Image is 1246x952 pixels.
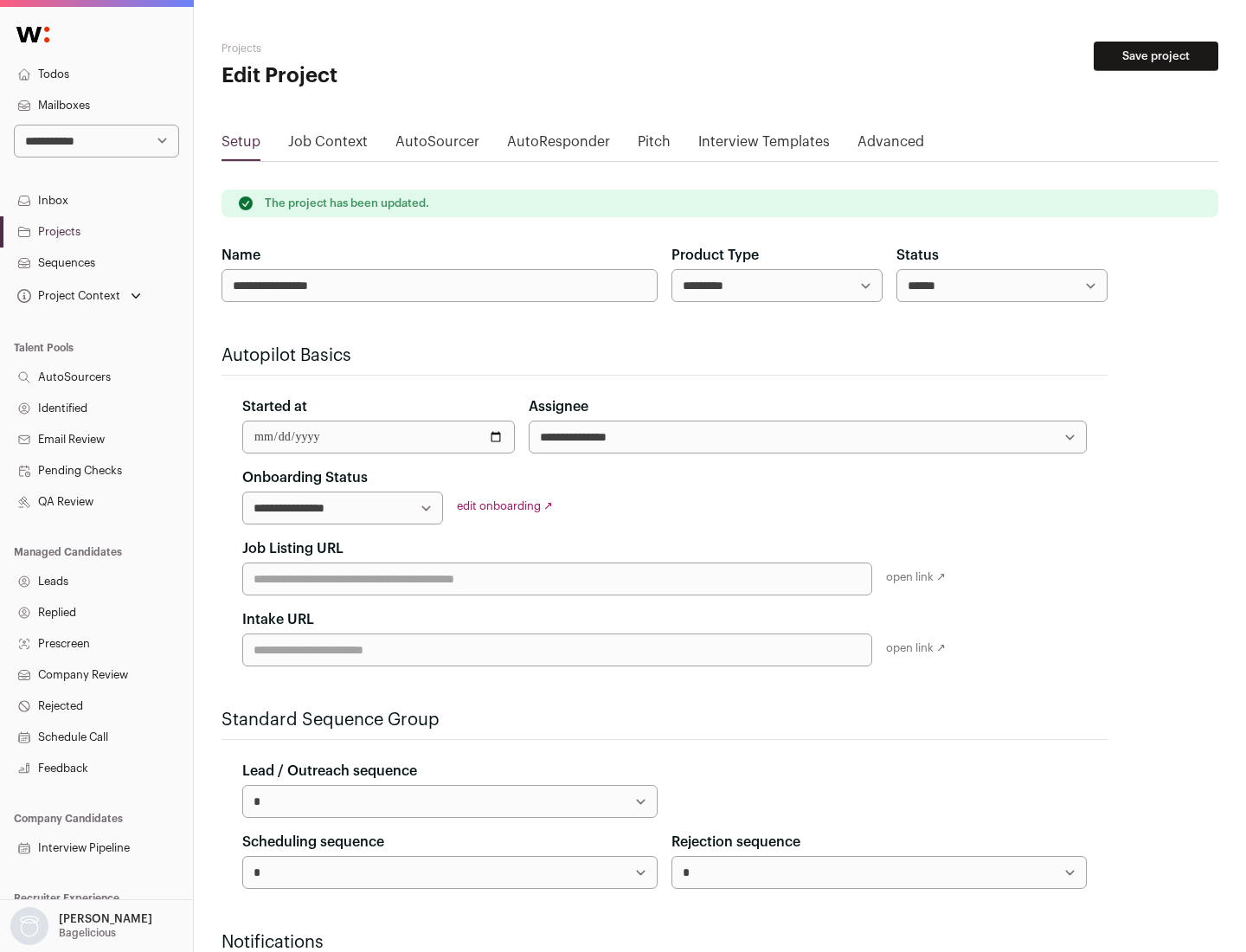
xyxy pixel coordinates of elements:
label: Status [896,245,939,266]
label: Assignee [529,396,588,417]
a: Job Context [288,132,368,159]
a: Pitch [638,132,671,159]
a: edit onboarding ↗ [457,500,553,511]
label: Lead / Outreach sequence [242,761,417,782]
h1: Edit Project [222,62,554,90]
h2: Autopilot Basics [222,344,1108,368]
label: Name [222,245,260,266]
label: Job Listing URL [242,538,344,559]
h2: Standard Sequence Group [222,708,1108,732]
a: Interview Templates [698,132,830,159]
a: AutoResponder [507,132,610,159]
button: Save project [1094,42,1218,71]
label: Onboarding Status [242,467,368,488]
div: Project Context [14,289,120,303]
a: Advanced [857,132,924,159]
h2: Projects [222,42,554,55]
img: nopic.png [10,907,48,945]
label: Product Type [671,245,759,266]
a: Setup [222,132,260,159]
p: The project has been updated. [265,196,429,210]
label: Started at [242,396,307,417]
label: Intake URL [242,609,314,630]
label: Rejection sequence [671,832,800,852]
button: Open dropdown [14,284,145,308]
button: Open dropdown [7,907,156,945]
label: Scheduling sequence [242,832,384,852]
a: AutoSourcer [395,132,479,159]
p: [PERSON_NAME] [59,912,152,926]
img: Wellfound [7,17,59,52]
p: Bagelicious [59,926,116,940]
